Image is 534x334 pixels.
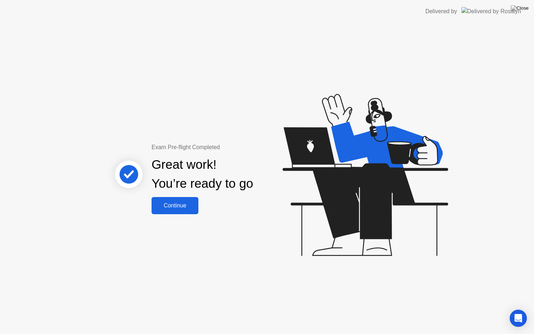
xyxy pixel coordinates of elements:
[152,143,299,152] div: Exam Pre-flight Completed
[152,197,198,214] button: Continue
[154,202,196,209] div: Continue
[510,310,527,327] div: Open Intercom Messenger
[152,155,253,193] div: Great work! You’re ready to go
[461,7,521,15] img: Delivered by Rosalyn
[511,5,529,11] img: Close
[425,7,457,16] div: Delivered by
